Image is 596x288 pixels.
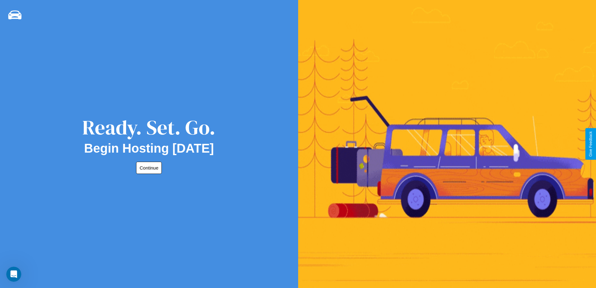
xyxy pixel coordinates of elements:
h2: Begin Hosting [DATE] [84,141,214,155]
div: Give Feedback [588,131,593,157]
iframe: Intercom live chat [6,267,21,282]
button: Continue [136,162,162,174]
div: Ready. Set. Go. [82,113,216,141]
